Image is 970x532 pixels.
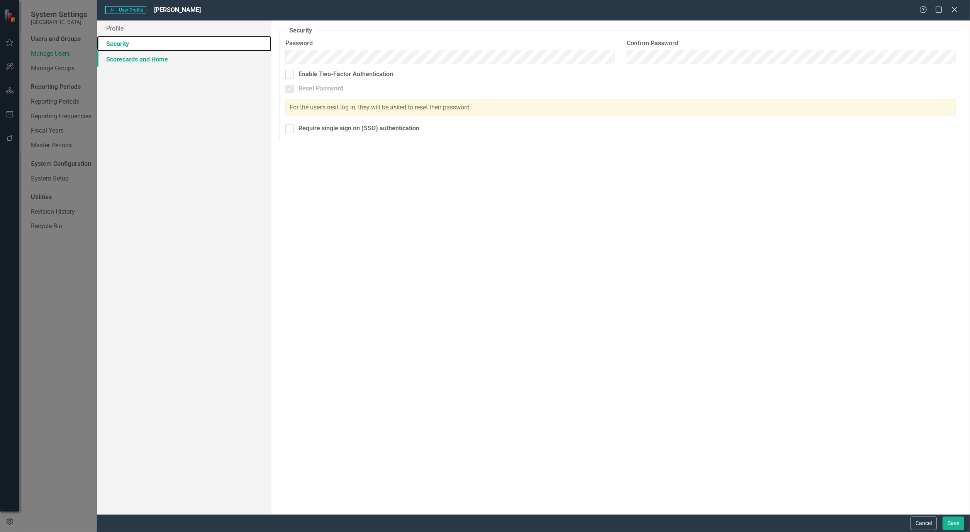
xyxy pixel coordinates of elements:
[627,39,956,48] label: Confirm Password
[298,124,419,133] div: Require single sign on (SSO) authentication
[97,51,271,67] a: Scorecards and Home
[911,517,937,530] button: Cancel
[943,517,964,530] button: Save
[298,84,343,93] div: Reset Password
[285,26,316,35] legend: Security
[97,20,271,36] a: Profile
[97,36,271,51] a: Security
[105,6,146,14] span: User Profile
[285,99,956,116] div: For the user's next log in, they will be asked to reset their password
[154,6,201,14] span: [PERSON_NAME]
[285,39,615,48] label: Password
[298,70,393,79] div: Enable Two-Factor Authentication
